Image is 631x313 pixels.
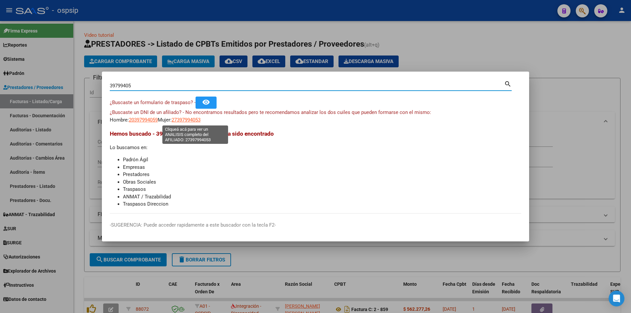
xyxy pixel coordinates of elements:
[123,171,521,178] li: Prestadores
[123,156,521,164] li: Padrón Ágil
[110,109,521,123] div: Hombre: Mujer:
[110,109,431,115] span: ¿Buscaste un DNI de un afiliado? - No encontramos resultados pero te recomendamos analizar los do...
[504,79,512,87] mat-icon: search
[123,193,521,201] li: ANMAT / Trazabilidad
[123,186,521,193] li: Traspasos
[110,221,521,229] p: -SUGERENCIA: Puede acceder rapidamente a este buscador con la tecla F2-
[110,130,274,137] span: Hemos buscado - 39799405 - y el mismo no ha sido encontrado
[123,164,521,171] li: Empresas
[110,100,196,105] span: ¿Buscaste un formulario de traspaso? -
[202,98,210,106] mat-icon: remove_red_eye
[123,178,521,186] li: Obras Sociales
[129,117,158,123] span: 20397994059
[110,129,521,208] div: Lo buscamos en:
[172,117,200,123] span: 27397994053
[609,291,624,306] div: Open Intercom Messenger
[123,200,521,208] li: Traspasos Direccion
